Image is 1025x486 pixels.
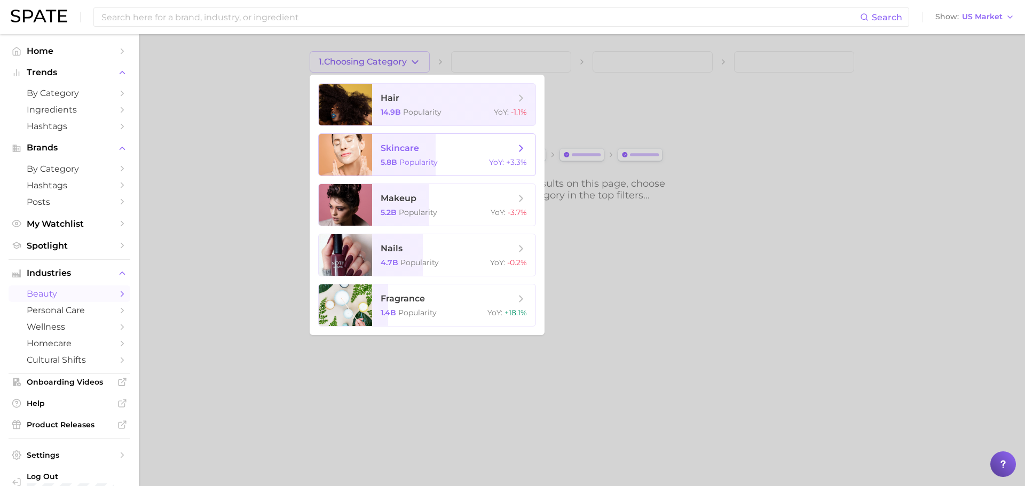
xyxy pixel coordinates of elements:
[381,308,396,317] span: 1.4b
[9,374,130,390] a: Onboarding Videos
[400,258,439,267] span: Popularity
[27,180,112,190] span: Hashtags
[9,118,130,134] a: Hashtags
[27,197,112,207] span: Posts
[507,258,527,267] span: -0.2%
[27,68,112,77] span: Trends
[490,258,505,267] span: YoY :
[381,208,397,217] span: 5.2b
[27,241,112,251] span: Spotlight
[9,265,130,281] button: Industries
[27,338,112,348] span: homecare
[27,289,112,299] span: beauty
[506,157,527,167] span: +3.3%
[9,194,130,210] a: Posts
[9,65,130,81] button: Trends
[489,157,504,167] span: YoY :
[27,399,112,408] span: Help
[381,293,425,304] span: fragrance
[27,268,112,278] span: Industries
[381,258,398,267] span: 4.7b
[9,216,130,232] a: My Watchlist
[100,8,860,26] input: Search here for a brand, industry, or ingredient
[27,420,112,429] span: Product Releases
[27,355,112,365] span: cultural shifts
[9,318,130,335] a: wellness
[9,352,130,368] a: cultural shifts
[27,121,112,131] span: Hashtags
[9,285,130,302] a: beauty
[27,46,112,56] span: Home
[27,322,112,332] span: wellness
[872,12,902,22] span: Search
[9,101,130,118] a: Ingredients
[399,208,437,217] span: Popularity
[494,107,509,117] span: YoY :
[511,107,527,117] span: -1.1%
[935,14,959,20] span: Show
[9,302,130,318] a: personal care
[508,208,527,217] span: -3.7%
[9,395,130,411] a: Help
[27,105,112,115] span: Ingredients
[381,93,399,103] span: hair
[9,237,130,254] a: Spotlight
[381,143,419,153] span: skincare
[399,157,438,167] span: Popularity
[962,14,1003,20] span: US Market
[381,157,397,167] span: 5.8b
[9,43,130,59] a: Home
[9,140,130,156] button: Brands
[504,308,527,317] span: +18.1%
[27,143,112,153] span: Brands
[491,208,506,217] span: YoY :
[9,85,130,101] a: by Category
[11,10,67,22] img: SPATE
[9,177,130,194] a: Hashtags
[381,193,416,203] span: makeup
[27,377,112,387] span: Onboarding Videos
[27,450,112,460] span: Settings
[27,88,112,98] span: by Category
[9,417,130,433] a: Product Releases
[9,447,130,463] a: Settings
[27,472,122,481] span: Log Out
[487,308,502,317] span: YoY :
[27,219,112,229] span: My Watchlist
[403,107,441,117] span: Popularity
[310,75,545,335] ul: 1.Choosing Category
[9,161,130,177] a: by Category
[933,10,1017,24] button: ShowUS Market
[27,305,112,315] span: personal care
[27,164,112,174] span: by Category
[381,107,401,117] span: 14.9b
[9,335,130,352] a: homecare
[381,243,403,253] span: nails
[398,308,437,317] span: Popularity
